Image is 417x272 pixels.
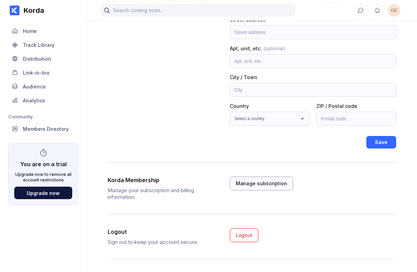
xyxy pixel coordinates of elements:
[230,54,396,68] input: Apt, unit, etc.
[19,6,44,15] div: Korda
[23,126,69,132] div: Members Directory
[14,187,72,199] button: Upgrade now
[366,136,396,148] button: Save
[101,4,295,17] input: Search coming soon...
[230,83,396,97] input: City
[236,180,287,187] div: Manage subscription
[23,56,51,62] div: Distribution
[316,112,396,126] input: Postal code
[8,80,78,94] a: Audience
[230,228,259,242] button: Logout
[8,122,78,136] a: Members Directory
[23,84,46,90] div: Audience
[14,172,72,182] div: Upgrade now to remove all account restrictions
[27,190,60,196] div: Upgrade now
[108,239,219,245] div: Sign out to keep your account secure.
[375,139,387,146] div: Save
[262,45,285,51] span: (optional)
[236,232,253,239] div: Logout
[230,74,396,80] div: City / Town
[20,157,67,168] div: You are on a trial
[230,25,396,39] input: Street address
[23,42,55,48] div: Track Library
[388,4,400,17] div: Gonzalo Eyzaguirre
[108,177,215,184] div: Korda Membership
[230,103,310,109] div: Country
[108,187,219,200] div: Manage your subscription and billing information.
[23,28,37,34] div: Home
[388,4,400,17] button: GE
[8,114,78,119] div: Community
[8,66,78,80] a: Link-in-bio
[8,38,78,52] a: Track Library
[8,94,78,108] a: Analytics
[23,97,45,103] div: Analytics
[23,70,50,76] div: Link-in-bio
[230,45,396,51] div: Apt, unit, etc.
[316,103,396,109] div: ZIP / Postal code
[8,24,78,38] a: Home
[108,228,215,235] div: Logout
[230,177,293,190] button: Manage subscription
[8,52,78,66] a: Distribution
